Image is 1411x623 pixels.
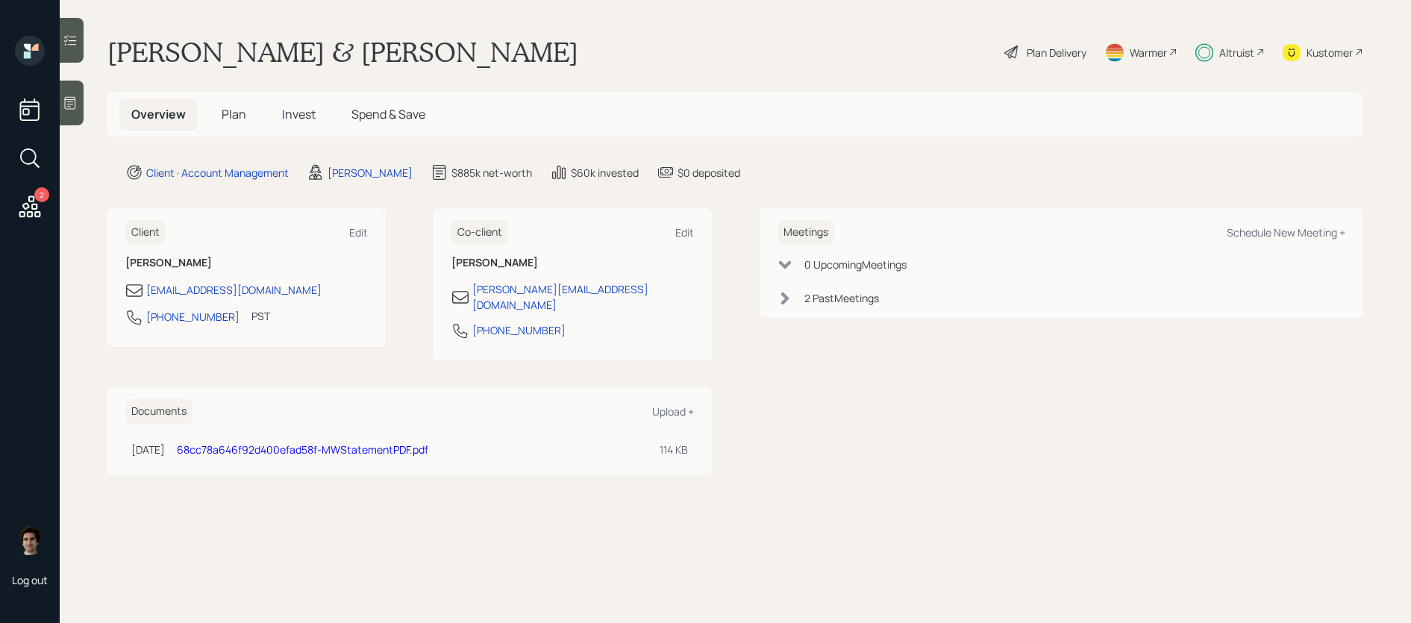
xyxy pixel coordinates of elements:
div: Plan Delivery [1027,45,1086,60]
div: 114 KB [660,442,688,457]
span: Plan [222,106,246,122]
div: 0 Upcoming Meeting s [804,257,907,272]
a: 68cc78a646f92d400efad58f-MWStatementPDF.pdf [177,442,428,457]
h1: [PERSON_NAME] & [PERSON_NAME] [107,36,578,69]
div: Edit [675,225,694,240]
div: [PERSON_NAME][EMAIL_ADDRESS][DOMAIN_NAME] [472,281,694,313]
img: harrison-schaefer-headshot-2.png [15,525,45,555]
div: [DATE] [131,442,165,457]
h6: Co-client [451,220,508,245]
div: Log out [12,573,48,587]
div: [PERSON_NAME] [328,165,413,181]
div: [EMAIL_ADDRESS][DOMAIN_NAME] [146,282,322,298]
h6: [PERSON_NAME] [451,257,694,269]
div: PST [251,308,270,324]
div: Edit [349,225,368,240]
div: Kustomer [1307,45,1353,60]
div: Client · Account Management [146,165,289,181]
div: $885k net-worth [451,165,532,181]
h6: Meetings [778,220,834,245]
div: [PHONE_NUMBER] [146,309,240,325]
h6: Client [125,220,166,245]
div: [PHONE_NUMBER] [472,322,566,338]
div: Warmer [1130,45,1167,60]
span: Spend & Save [351,106,425,122]
div: 2 Past Meeting s [804,290,879,306]
div: $60k invested [571,165,639,181]
div: Schedule New Meeting + [1227,225,1345,240]
span: Overview [131,106,186,122]
h6: Documents [125,399,193,424]
div: Upload + [652,404,694,419]
div: Altruist [1219,45,1254,60]
div: $0 deposited [678,165,740,181]
span: Invest [282,106,316,122]
h6: [PERSON_NAME] [125,257,368,269]
div: 2 [34,187,49,202]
